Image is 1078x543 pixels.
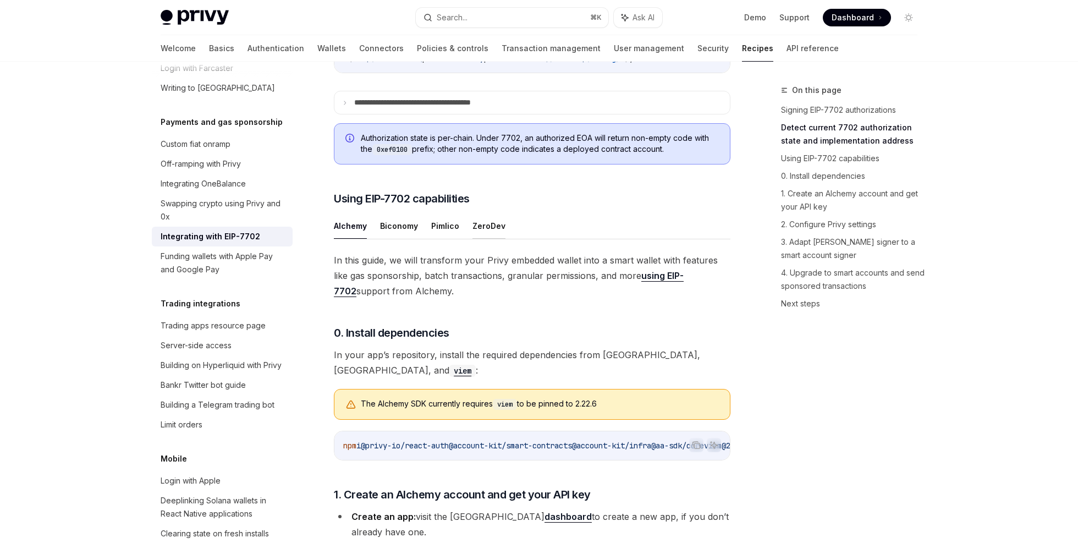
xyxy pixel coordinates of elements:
[334,487,591,502] span: 1. Create an Alchemy account and get your API key
[781,101,926,119] a: Signing EIP-7702 authorizations
[544,511,592,523] a: dashboard
[787,35,839,62] a: API reference
[161,527,269,540] div: Clearing state on fresh installs
[161,474,221,487] div: Login with Apple
[502,35,601,62] a: Transaction management
[334,325,449,341] span: 0. Install dependencies
[161,494,286,520] div: Deeplinking Solana wallets in React Native applications
[152,375,293,395] a: Bankr Twitter bot guide
[697,35,729,62] a: Security
[161,359,282,372] div: Building on Hyperliquid with Privy
[416,8,608,28] button: Search...⌘K
[900,9,917,26] button: Toggle dark mode
[590,13,602,22] span: ⌘ K
[493,399,517,410] code: viem
[161,157,241,171] div: Off-ramping with Privy
[781,167,926,185] a: 0. Install dependencies
[345,399,356,410] svg: Warning
[334,253,730,299] span: In this guide, we will transform your Privy embedded wallet into a smart wallet with features lik...
[781,295,926,312] a: Next steps
[152,336,293,355] a: Server-side access
[651,441,704,451] span: @aa-sdk/core
[152,471,293,491] a: Login with Apple
[334,213,367,239] button: Alchemy
[161,138,230,151] div: Custom fiat onramp
[781,119,926,150] a: Detect current 7702 authorization state and implementation address
[437,11,468,24] div: Search...
[572,441,651,451] span: @account-kit/infra
[431,213,459,239] button: Pimlico
[779,12,810,23] a: Support
[209,35,234,62] a: Basics
[781,233,926,264] a: 3. Adapt [PERSON_NAME] signer to a smart account signer
[152,246,293,279] a: Funding wallets with Apple Pay and Google Pay
[152,491,293,524] a: Deeplinking Solana wallets in React Native applications
[359,35,404,62] a: Connectors
[345,134,356,145] svg: Info
[781,150,926,167] a: Using EIP-7702 capabilities
[152,174,293,194] a: Integrating OneBalance
[707,438,721,452] button: Ask AI
[742,35,773,62] a: Recipes
[152,134,293,154] a: Custom fiat onramp
[632,12,654,23] span: Ask AI
[152,194,293,227] a: Swapping crypto using Privy and 0x
[372,144,412,155] code: 0xef0100
[832,12,874,23] span: Dashboard
[161,418,202,431] div: Limit orders
[334,347,730,378] span: In your app’s repository, install the required dependencies from [GEOGRAPHIC_DATA], [GEOGRAPHIC_D...
[417,35,488,62] a: Policies & controls
[317,35,346,62] a: Wallets
[343,441,356,451] span: npm
[704,441,752,451] span: viem@2.22.6
[152,415,293,435] a: Limit orders
[161,398,274,412] div: Building a Telegram trading bot
[161,116,283,129] h5: Payments and gas sponsorship
[614,8,662,28] button: Ask AI
[161,230,260,243] div: Integrating with EIP-7702
[781,264,926,295] a: 4. Upgrade to smart accounts and send sponsored transactions
[449,365,476,376] a: viem
[161,319,266,332] div: Trading apps resource page
[161,35,196,62] a: Welcome
[361,441,449,451] span: @privy-io/react-auth
[792,84,842,97] span: On this page
[161,379,246,392] div: Bankr Twitter bot guide
[361,398,719,410] div: The Alchemy SDK currently requires to be pinned to 2.22.6
[449,365,476,377] code: viem
[689,438,703,452] button: Copy the contents from the code block
[152,227,293,246] a: Integrating with EIP-7702
[334,191,470,206] span: Using EIP-7702 capabilities
[161,250,286,276] div: Funding wallets with Apple Pay and Google Pay
[614,35,684,62] a: User management
[823,9,891,26] a: Dashboard
[161,177,246,190] div: Integrating OneBalance
[361,133,719,155] span: Authorization state is per-chain. Under 7702, an authorized EOA will return non-empty code with t...
[781,185,926,216] a: 1. Create an Alchemy account and get your API key
[152,316,293,336] a: Trading apps resource page
[161,339,232,352] div: Server-side access
[161,197,286,223] div: Swapping crypto using Privy and 0x
[380,213,418,239] button: Biconomy
[152,355,293,375] a: Building on Hyperliquid with Privy
[152,154,293,174] a: Off-ramping with Privy
[248,35,304,62] a: Authentication
[152,78,293,98] a: Writing to [GEOGRAPHIC_DATA]
[161,297,240,310] h5: Trading integrations
[152,395,293,415] a: Building a Telegram trading bot
[744,12,766,23] a: Demo
[161,81,275,95] div: Writing to [GEOGRAPHIC_DATA]
[472,213,505,239] button: ZeroDev
[351,511,416,522] strong: Create an app:
[781,216,926,233] a: 2. Configure Privy settings
[449,441,572,451] span: @account-kit/smart-contracts
[351,511,729,537] span: visit the [GEOGRAPHIC_DATA] to create a new app, if you don’t already have one.
[161,452,187,465] h5: Mobile
[161,10,229,25] img: light logo
[356,441,361,451] span: i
